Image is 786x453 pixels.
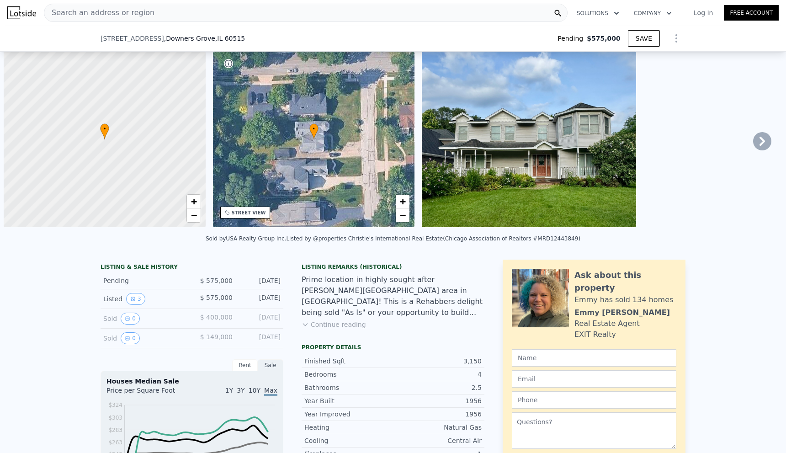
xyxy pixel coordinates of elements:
button: View historical data [121,313,140,325]
span: $ 575,000 [200,294,233,301]
button: View historical data [121,332,140,344]
div: Sold [103,332,185,344]
span: • [309,125,319,133]
span: 3Y [237,387,244,394]
input: Phone [512,391,676,409]
span: $575,000 [587,34,621,43]
div: Listed by @properties Christie's International Real Estate (Chicago Association of Realtors #MRD1... [286,235,580,242]
div: Sale [258,359,283,371]
div: Emmy has sold 134 homes [574,294,673,305]
span: Max [264,387,277,396]
div: [DATE] [240,313,281,325]
button: View historical data [126,293,145,305]
span: Pending [558,34,587,43]
button: SAVE [628,30,660,47]
a: Log In [683,8,724,17]
div: Natural Gas [393,423,482,432]
a: Zoom out [396,208,409,222]
div: Sold [103,313,185,325]
span: • [100,125,109,133]
div: Pending [103,276,185,285]
tspan: $324 [108,402,122,408]
div: • [309,123,319,139]
div: Finished Sqft [304,357,393,366]
div: [DATE] [240,332,281,344]
span: + [191,196,196,207]
input: Name [512,349,676,367]
span: $ 400,000 [200,314,233,321]
div: LISTING & SALE HISTORY [101,263,283,272]
div: Property details [302,344,484,351]
div: Prime location in highly sought after [PERSON_NAME][GEOGRAPHIC_DATA] area in [GEOGRAPHIC_DATA]! T... [302,274,484,318]
div: Cooling [304,436,393,445]
div: Listed [103,293,185,305]
div: 2.5 [393,383,482,392]
div: 4 [393,370,482,379]
tspan: $303 [108,415,122,421]
span: − [191,209,196,221]
div: [DATE] [240,293,281,305]
span: 1Y [225,387,233,394]
span: [STREET_ADDRESS] [101,34,164,43]
a: Zoom out [187,208,201,222]
span: + [400,196,406,207]
div: Ask about this property [574,269,676,294]
div: Real Estate Agent [574,318,640,329]
a: Zoom in [187,195,201,208]
span: $ 149,000 [200,333,233,341]
button: Show Options [667,29,685,48]
button: Company [627,5,679,21]
div: Heating [304,423,393,432]
span: , IL 60515 [215,35,245,42]
img: Sale: 167438282 Parcel: 31739018 [422,52,636,227]
div: Bathrooms [304,383,393,392]
span: $ 575,000 [200,277,233,284]
span: − [400,209,406,221]
tspan: $263 [108,439,122,446]
button: Solutions [569,5,627,21]
div: 3,150 [393,357,482,366]
div: 1956 [393,410,482,419]
a: Free Account [724,5,779,21]
div: 1956 [393,396,482,405]
div: [DATE] [240,276,281,285]
div: Year Built [304,396,393,405]
div: Rent [232,359,258,371]
span: Search an address or region [44,7,154,18]
input: Email [512,370,676,388]
a: Zoom in [396,195,409,208]
div: Houses Median Sale [106,377,277,386]
button: Continue reading [302,320,366,329]
img: Lotside [7,6,36,19]
div: STREET VIEW [232,209,266,216]
div: Bedrooms [304,370,393,379]
div: Year Improved [304,410,393,419]
div: Sold by USA Realty Group Inc . [206,235,287,242]
div: Emmy [PERSON_NAME] [574,307,670,318]
span: , Downers Grove [164,34,245,43]
div: Price per Square Foot [106,386,192,400]
div: Central Air [393,436,482,445]
div: EXIT Realty [574,329,616,340]
tspan: $283 [108,427,122,433]
div: Listing Remarks (Historical) [302,263,484,271]
span: 10Y [249,387,260,394]
div: • [100,123,109,139]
